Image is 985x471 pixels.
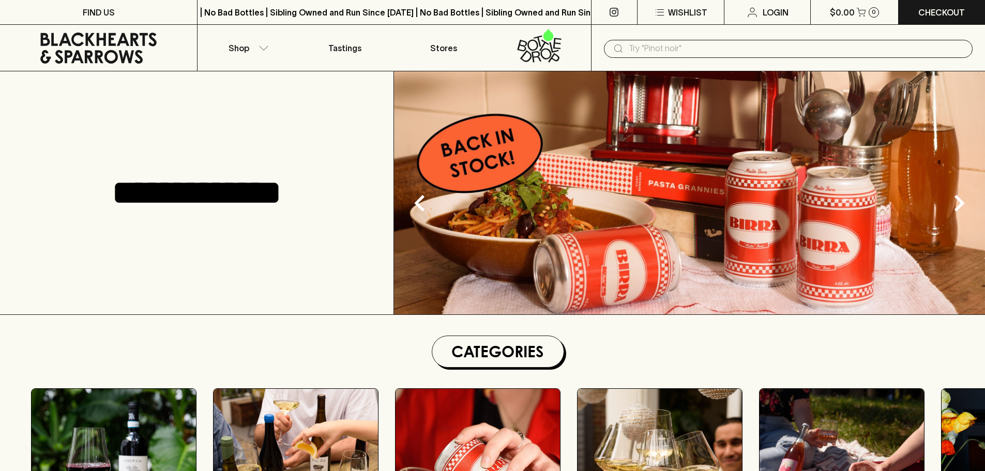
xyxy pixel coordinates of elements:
[83,6,115,19] p: FIND US
[296,25,394,71] a: Tastings
[328,42,361,54] p: Tastings
[394,71,985,314] img: optimise
[872,9,876,15] p: 0
[436,340,559,363] h1: Categories
[830,6,855,19] p: $0.00
[430,42,457,54] p: Stores
[198,25,296,71] button: Shop
[395,25,493,71] a: Stores
[938,183,980,224] button: Next
[763,6,789,19] p: Login
[629,40,964,57] input: Try "Pinot noir"
[229,42,249,54] p: Shop
[918,6,965,19] p: Checkout
[399,183,441,224] button: Previous
[668,6,707,19] p: Wishlist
